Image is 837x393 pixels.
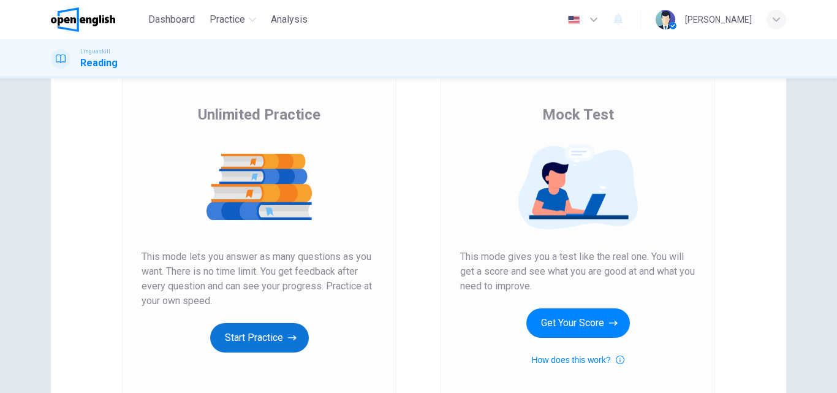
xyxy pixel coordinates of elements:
img: OpenEnglish logo [51,7,115,32]
button: Dashboard [143,9,200,31]
span: Dashboard [148,12,195,27]
div: [PERSON_NAME] [685,12,752,27]
img: Profile picture [656,10,675,29]
span: Unlimited Practice [198,105,320,124]
button: How does this work? [531,353,624,367]
span: This mode gives you a test like the real one. You will get a score and see what you are good at a... [460,250,695,294]
button: Analysis [266,9,312,31]
span: Mock Test [542,105,614,124]
h1: Reading [80,56,118,71]
span: Linguaskill [80,47,110,56]
button: Start Practice [210,323,309,353]
button: Get Your Score [526,308,630,338]
a: OpenEnglish logo [51,7,143,32]
span: This mode lets you answer as many questions as you want. There is no time limit. You get feedback... [142,250,377,308]
button: Practice [205,9,261,31]
img: en [566,15,581,25]
span: Practice [210,12,245,27]
span: Analysis [271,12,308,27]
